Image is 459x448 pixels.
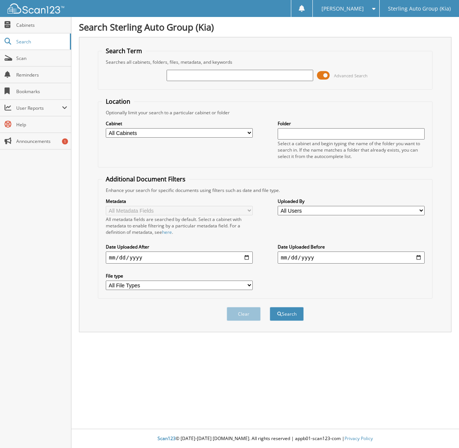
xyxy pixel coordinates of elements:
[102,47,146,55] legend: Search Term
[16,105,62,111] span: User Reports
[278,252,425,264] input: end
[227,307,261,321] button: Clear
[270,307,304,321] button: Search
[278,120,425,127] label: Folder
[278,140,425,160] div: Select a cabinet and begin typing the name of the folder you want to search in. If the name match...
[106,120,253,127] label: Cabinet
[8,3,64,14] img: scan123-logo-white.svg
[79,21,451,33] h1: Search Sterling Auto Group (Kia)
[16,38,66,45] span: Search
[278,244,425,250] label: Date Uploaded Before
[102,187,428,193] div: Enhance your search for specific documents using filters such as date and file type.
[71,430,459,448] div: © [DATE]-[DATE] [DOMAIN_NAME]. All rights reserved | appb01-scan123-com |
[334,73,368,78] span: Advanced Search
[102,175,189,183] legend: Additional Document Filters
[16,121,67,128] span: Help
[102,97,134,106] legend: Location
[162,229,172,235] a: here
[16,88,67,95] span: Bookmarks
[16,22,67,28] span: Cabinets
[62,138,68,144] div: 1
[106,252,253,264] input: start
[106,244,253,250] label: Date Uploaded After
[16,72,67,78] span: Reminders
[102,59,428,65] div: Searches all cabinets, folders, files, metadata, and keywords
[278,198,425,204] label: Uploaded By
[16,55,67,61] span: Scan
[106,273,253,279] label: File type
[102,109,428,116] div: Optionally limit your search to a particular cabinet or folder
[158,435,176,442] span: Scan123
[321,6,364,11] span: [PERSON_NAME]
[388,6,451,11] span: Sterling Auto Group (Kia)
[106,198,253,204] label: Metadata
[16,138,67,144] span: Announcements
[345,435,373,442] a: Privacy Policy
[106,216,253,235] div: All metadata fields are searched by default. Select a cabinet with metadata to enable filtering b...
